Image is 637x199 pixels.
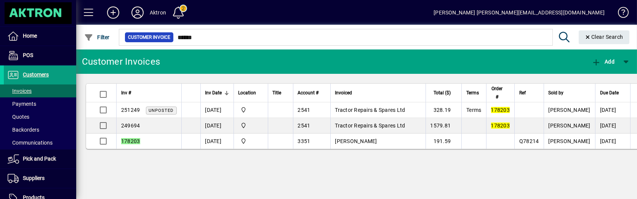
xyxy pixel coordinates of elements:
[585,34,624,40] span: Clear Search
[4,123,76,136] a: Backorders
[335,138,377,144] span: [PERSON_NAME]
[426,102,462,118] td: 328.19
[426,118,462,134] td: 1579.81
[101,6,125,19] button: Add
[426,134,462,149] td: 191.59
[549,138,591,144] span: [PERSON_NAME]
[125,6,150,19] button: Profile
[549,89,591,97] div: Sold by
[200,102,234,118] td: [DATE]
[595,102,630,118] td: [DATE]
[600,89,619,97] span: Due Date
[4,110,76,123] a: Quotes
[121,138,140,144] em: 178203
[23,72,49,78] span: Customers
[579,30,630,44] button: Clear
[23,33,37,39] span: Home
[4,84,76,97] a: Invoices
[205,89,229,97] div: Inv Date
[238,137,263,145] span: Central
[121,123,140,129] span: 249694
[273,89,282,97] span: Title
[491,123,510,129] em: 178203
[519,89,526,97] span: Ref
[4,150,76,169] a: Pick and Pack
[238,89,256,97] span: Location
[8,114,29,120] span: Quotes
[238,121,263,130] span: Central
[298,89,319,97] span: Account #
[431,89,458,97] div: Total ($)
[595,118,630,134] td: [DATE]
[273,89,288,97] div: Title
[491,84,510,101] div: Order #
[590,55,616,68] button: Add
[298,123,310,129] span: 2541
[298,89,326,97] div: Account #
[298,107,310,113] span: 2541
[121,107,140,113] span: 251249
[466,89,479,97] span: Terms
[8,140,53,146] span: Communications
[4,97,76,110] a: Payments
[549,89,564,97] span: Sold by
[121,89,177,97] div: Inv #
[121,89,131,97] span: Inv #
[519,138,539,144] span: Q78214
[434,6,605,19] div: [PERSON_NAME] [PERSON_NAME][EMAIL_ADDRESS][DOMAIN_NAME]
[335,89,421,97] div: Invoiced
[82,56,160,68] div: Customer Invoices
[600,89,626,97] div: Due Date
[335,89,352,97] span: Invoiced
[466,107,481,113] span: Terms
[549,123,591,129] span: [PERSON_NAME]
[8,88,32,94] span: Invoices
[4,27,76,46] a: Home
[8,101,36,107] span: Payments
[592,59,615,65] span: Add
[491,107,510,113] em: 178203
[4,46,76,65] a: POS
[4,136,76,149] a: Communications
[434,89,451,97] span: Total ($)
[335,107,405,113] span: Tractor Repairs & Spares Ltd
[238,106,263,114] span: Central
[549,107,591,113] span: [PERSON_NAME]
[4,169,76,188] a: Suppliers
[595,134,630,149] td: [DATE]
[335,123,405,129] span: Tractor Repairs & Spares Ltd
[23,175,45,181] span: Suppliers
[8,127,39,133] span: Backorders
[128,33,170,41] span: Customer Invoice
[298,138,310,144] span: 3351
[200,118,234,134] td: [DATE]
[150,6,166,19] div: Aktron
[149,108,174,113] span: Unposted
[491,84,503,101] span: Order #
[238,89,263,97] div: Location
[205,89,222,97] span: Inv Date
[84,34,110,40] span: Filter
[519,89,539,97] div: Ref
[23,156,56,162] span: Pick and Pack
[23,52,33,58] span: POS
[612,2,627,26] a: Knowledge Base
[82,30,112,44] button: Filter
[200,134,234,149] td: [DATE]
